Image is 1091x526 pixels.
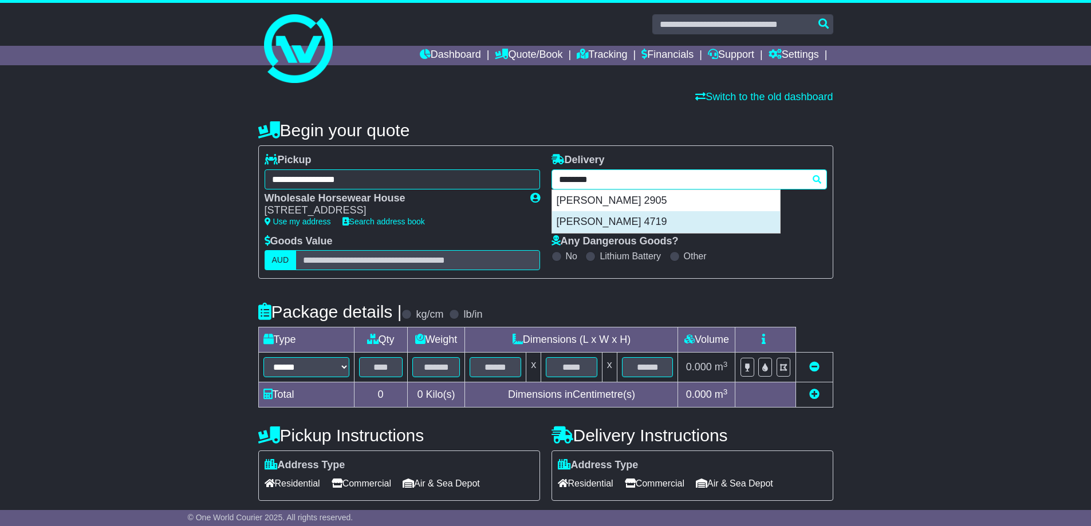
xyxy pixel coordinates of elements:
h4: Delivery Instructions [552,426,833,445]
a: Dashboard [420,46,481,65]
span: Commercial [332,474,391,492]
h4: Begin your quote [258,121,833,140]
td: Type [258,327,354,353]
a: Tracking [577,46,627,65]
span: Commercial [625,474,684,492]
a: Quote/Book [495,46,562,65]
span: © One World Courier 2025. All rights reserved. [188,513,353,522]
td: x [526,353,541,382]
a: Search address book [342,217,425,226]
label: Any Dangerous Goods? [552,235,679,248]
h4: Package details | [258,302,402,321]
a: Settings [769,46,819,65]
span: Air & Sea Depot [403,474,480,492]
a: Support [708,46,754,65]
label: Lithium Battery [600,251,661,262]
div: [PERSON_NAME] 4719 [552,211,780,233]
td: x [602,353,617,382]
span: 0.000 [686,389,712,400]
td: Volume [678,327,735,353]
td: Weight [407,327,465,353]
span: m [715,361,728,373]
label: No [566,251,577,262]
h4: Pickup Instructions [258,426,540,445]
label: Other [684,251,707,262]
label: Pickup [265,154,312,167]
td: Dimensions in Centimetre(s) [465,382,678,408]
span: 0.000 [686,361,712,373]
td: Total [258,382,354,408]
label: Goods Value [265,235,333,248]
td: Qty [354,327,407,353]
div: Wholesale Horsewear House [265,192,519,205]
label: Delivery [552,154,605,167]
sup: 3 [723,387,728,396]
label: Address Type [265,459,345,472]
label: AUD [265,250,297,270]
span: 0 [417,389,423,400]
span: Air & Sea Depot [696,474,773,492]
td: Kilo(s) [407,382,465,408]
a: Remove this item [809,361,820,373]
a: Add new item [809,389,820,400]
typeahead: Please provide city [552,169,827,189]
sup: 3 [723,360,728,369]
a: Switch to the old dashboard [695,91,833,102]
a: Financials [641,46,694,65]
td: 0 [354,382,407,408]
div: [STREET_ADDRESS] [265,204,519,217]
span: m [715,389,728,400]
label: Address Type [558,459,639,472]
span: Residential [558,474,613,492]
span: Residential [265,474,320,492]
td: Dimensions (L x W x H) [465,327,678,353]
div: [PERSON_NAME] 2905 [552,190,780,212]
a: Use my address [265,217,331,226]
label: kg/cm [416,309,443,321]
label: lb/in [463,309,482,321]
